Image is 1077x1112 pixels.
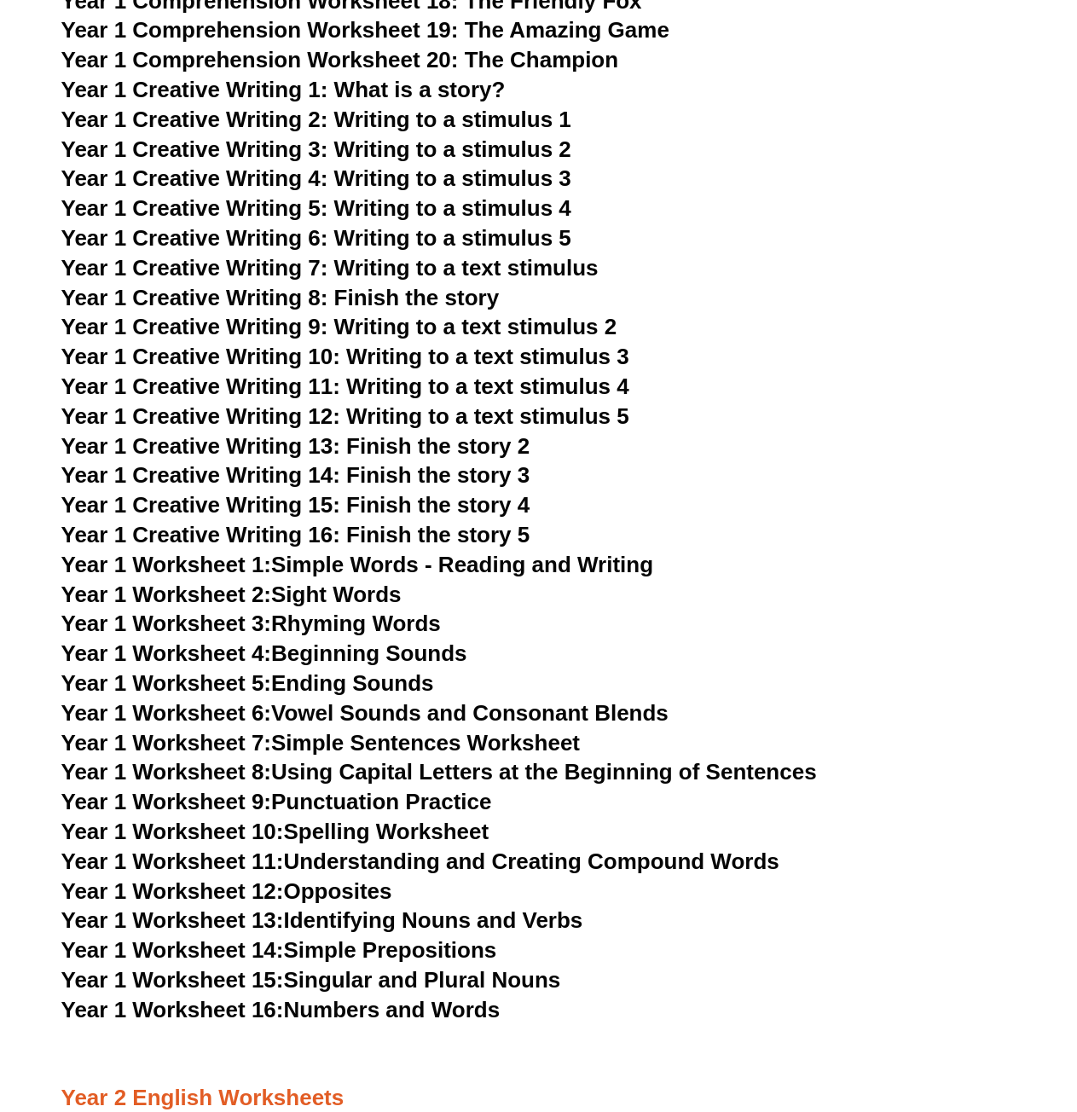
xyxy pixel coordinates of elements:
[61,582,402,607] a: Year 1 Worksheet 2:Sight Words
[61,344,629,369] a: Year 1 Creative Writing 10: Writing to a text stimulus 3
[61,997,501,1022] a: Year 1 Worksheet 16:Numbers and Words
[61,907,583,933] a: Year 1 Worksheet 13:Identifying Nouns and Verbs
[61,967,561,993] a: Year 1 Worksheet 15:Singular and Plural Nouns
[61,730,581,756] a: Year 1 Worksheet 7:Simple Sentences Worksheet
[61,136,571,162] a: Year 1 Creative Writing 3: Writing to a stimulus 2
[61,522,530,547] a: Year 1 Creative Writing 16: Finish the story 5
[61,255,599,281] a: Year 1 Creative Writing 7: Writing to a text stimulus
[61,552,654,577] a: Year 1 Worksheet 1:Simple Words - Reading and Writing
[61,640,272,666] span: Year 1 Worksheet 4:
[61,759,272,785] span: Year 1 Worksheet 8:
[61,403,629,429] a: Year 1 Creative Writing 12: Writing to a text stimulus 5
[61,907,284,933] span: Year 1 Worksheet 13:
[61,759,817,785] a: Year 1 Worksheet 8:Using Capital Letters at the Beginning of Sentences
[61,848,284,874] span: Year 1 Worksheet 11:
[61,848,779,874] a: Year 1 Worksheet 11:Understanding and Creating Compound Words
[61,670,272,696] span: Year 1 Worksheet 5:
[61,937,497,963] a: Year 1 Worksheet 14:Simple Prepositions
[61,462,530,488] a: Year 1 Creative Writing 14: Finish the story 3
[61,492,530,518] a: Year 1 Creative Writing 15: Finish the story 4
[61,47,619,72] a: Year 1 Comprehension Worksheet 20: The Champion
[61,611,272,636] span: Year 1 Worksheet 3:
[61,789,492,814] a: Year 1 Worksheet 9:Punctuation Practice
[61,195,571,221] a: Year 1 Creative Writing 5: Writing to a stimulus 4
[61,285,500,310] a: Year 1 Creative Writing 8: Finish the story
[61,552,272,577] span: Year 1 Worksheet 1:
[61,374,629,399] a: Year 1 Creative Writing 11: Writing to a text stimulus 4
[61,582,272,607] span: Year 1 Worksheet 2:
[61,878,284,904] span: Year 1 Worksheet 12:
[61,997,284,1022] span: Year 1 Worksheet 16:
[61,937,284,963] span: Year 1 Worksheet 14:
[61,730,272,756] span: Year 1 Worksheet 7:
[61,640,467,666] a: Year 1 Worksheet 4:Beginning Sounds
[61,433,530,459] a: Year 1 Creative Writing 13: Finish the story 2
[61,819,489,844] a: Year 1 Worksheet 10:Spelling Worksheet
[61,670,434,696] a: Year 1 Worksheet 5:Ending Sounds
[61,789,272,814] span: Year 1 Worksheet 9:
[793,919,1077,1112] iframe: Chat Widget
[61,878,392,904] a: Year 1 Worksheet 12:Opposites
[61,700,669,726] a: Year 1 Worksheet 6:Vowel Sounds and Consonant Blends
[61,967,284,993] span: Year 1 Worksheet 15:
[61,165,571,191] a: Year 1 Creative Writing 4: Writing to a stimulus 3
[61,611,441,636] a: Year 1 Worksheet 3:Rhyming Words
[61,314,617,339] a: Year 1 Creative Writing 9: Writing to a text stimulus 2
[61,700,272,726] span: Year 1 Worksheet 6:
[61,819,284,844] span: Year 1 Worksheet 10:
[61,17,669,43] a: Year 1 Comprehension Worksheet 19: The Amazing Game
[61,77,506,102] a: Year 1 Creative Writing 1: What is a story?
[61,225,571,251] a: Year 1 Creative Writing 6: Writing to a stimulus 5
[61,107,571,132] a: Year 1 Creative Writing 2: Writing to a stimulus 1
